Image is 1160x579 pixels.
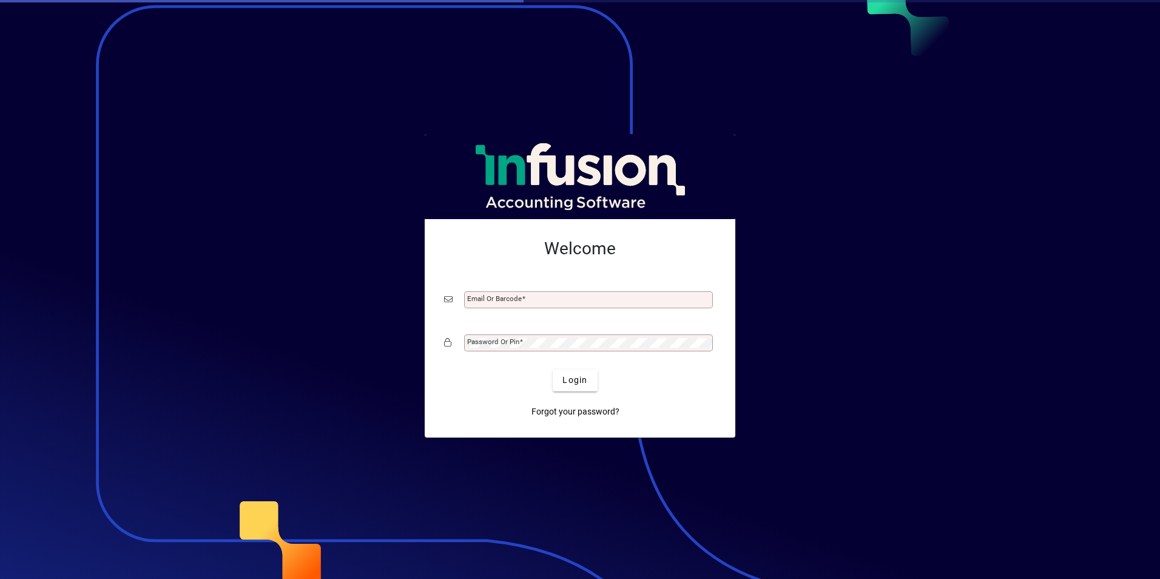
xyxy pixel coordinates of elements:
[444,239,716,259] h2: Welcome
[467,337,519,346] mat-label: Password or Pin
[467,294,522,303] mat-label: Email or Barcode
[553,370,597,391] button: Login
[527,401,624,423] a: Forgot your password?
[531,405,619,418] span: Forgot your password?
[562,374,587,387] span: Login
